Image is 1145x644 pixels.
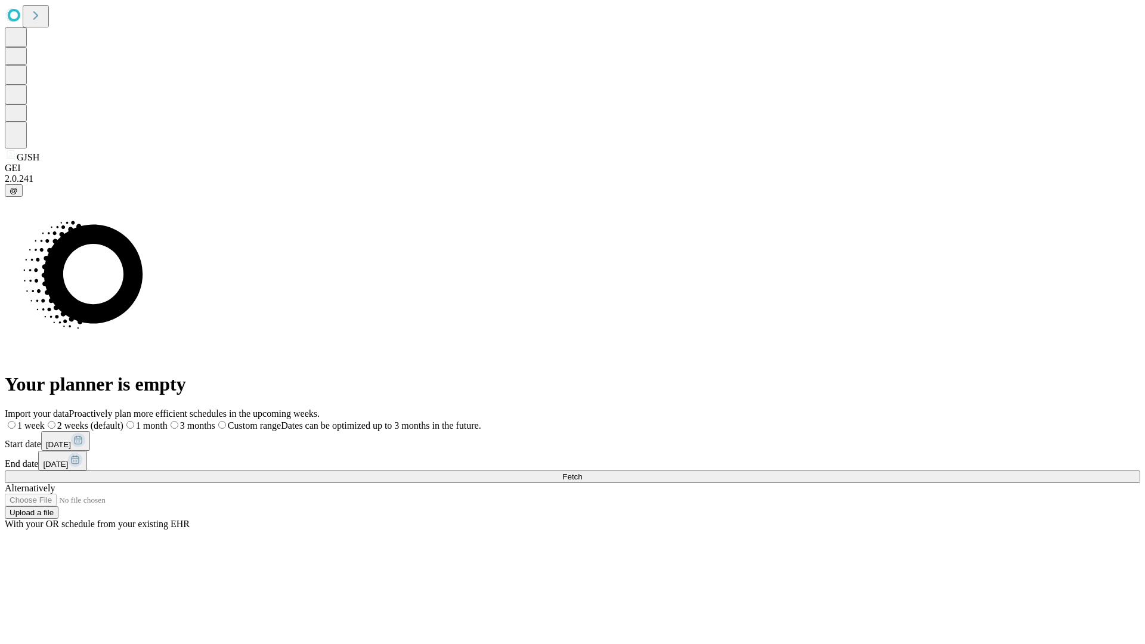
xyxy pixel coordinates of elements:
span: Import your data [5,408,69,419]
input: 2 weeks (default) [48,421,55,429]
button: [DATE] [38,451,87,470]
div: Start date [5,431,1140,451]
input: 3 months [171,421,178,429]
input: Custom rangeDates can be optimized up to 3 months in the future. [218,421,226,429]
span: 1 week [17,420,45,431]
span: 1 month [136,420,168,431]
div: End date [5,451,1140,470]
span: 2 weeks (default) [57,420,123,431]
h1: Your planner is empty [5,373,1140,395]
span: [DATE] [46,440,71,449]
button: Upload a file [5,506,58,519]
button: Fetch [5,470,1140,483]
button: @ [5,184,23,197]
div: 2.0.241 [5,174,1140,184]
span: @ [10,186,18,195]
span: 3 months [180,420,215,431]
div: GEI [5,163,1140,174]
span: Proactively plan more efficient schedules in the upcoming weeks. [69,408,320,419]
button: [DATE] [41,431,90,451]
input: 1 week [8,421,16,429]
span: [DATE] [43,460,68,469]
span: With your OR schedule from your existing EHR [5,519,190,529]
span: Fetch [562,472,582,481]
span: GJSH [17,152,39,162]
span: Alternatively [5,483,55,493]
span: Custom range [228,420,281,431]
span: Dates can be optimized up to 3 months in the future. [281,420,481,431]
input: 1 month [126,421,134,429]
